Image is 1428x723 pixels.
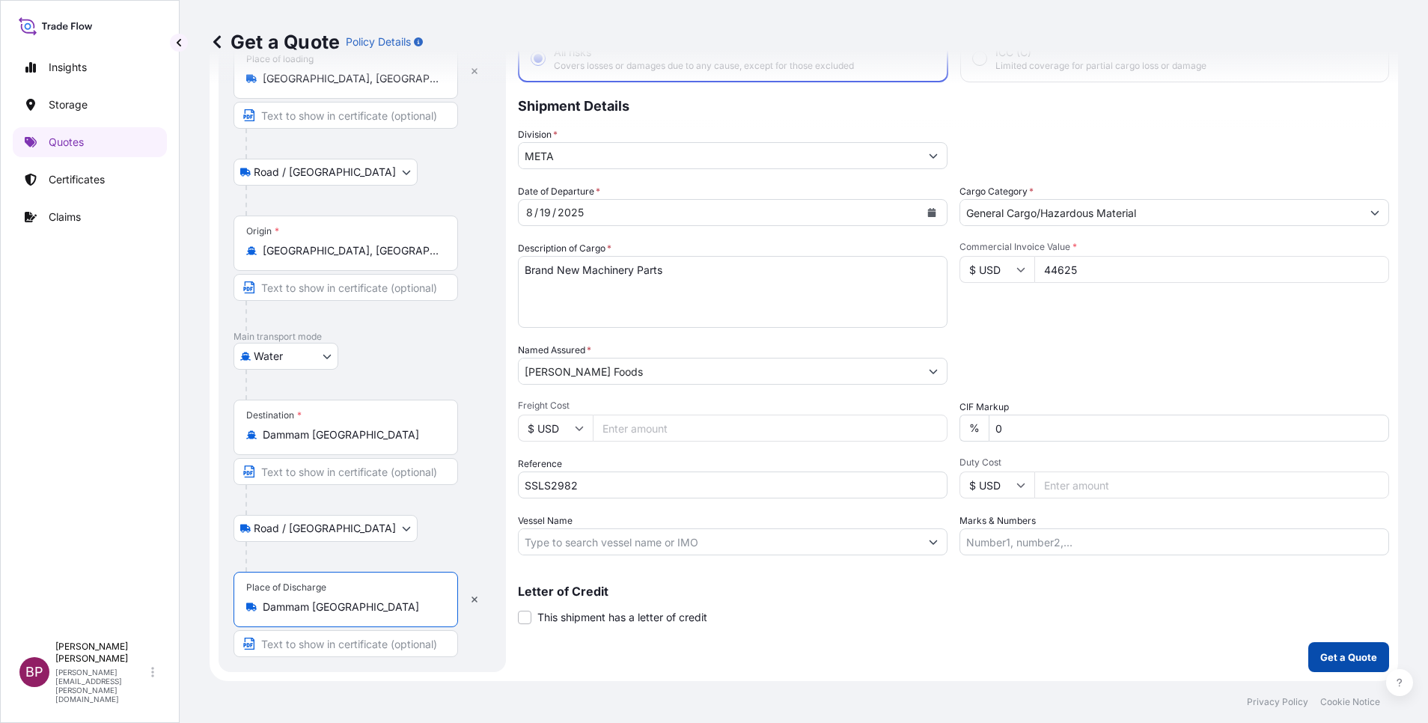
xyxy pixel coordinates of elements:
[25,665,43,680] span: BP
[959,415,989,442] div: %
[254,521,396,536] span: Road / [GEOGRAPHIC_DATA]
[1247,696,1308,708] a: Privacy Policy
[234,515,418,542] button: Select transport
[519,358,920,385] input: Full name
[49,172,105,187] p: Certificates
[518,82,1389,127] p: Shipment Details
[960,199,1361,226] input: Select a commodity type
[538,204,552,222] div: day,
[234,343,338,370] button: Select transport
[518,472,948,498] input: Your internal reference
[13,90,167,120] a: Storage
[49,210,81,225] p: Claims
[959,513,1036,528] label: Marks & Numbers
[254,165,396,180] span: Road / [GEOGRAPHIC_DATA]
[1361,199,1388,226] button: Show suggestions
[234,331,491,343] p: Main transport mode
[959,528,1389,555] input: Number1, number2,...
[920,528,947,555] button: Show suggestions
[959,457,1389,469] span: Duty Cost
[254,349,283,364] span: Water
[13,202,167,232] a: Claims
[518,457,562,472] label: Reference
[989,415,1389,442] input: Enter percentage
[234,274,458,301] input: Text to appear on certificate
[518,585,1389,597] p: Letter of Credit
[1320,650,1377,665] p: Get a Quote
[13,127,167,157] a: Quotes
[518,241,611,256] label: Description of Cargo
[13,52,167,82] a: Insights
[49,135,84,150] p: Quotes
[959,241,1389,253] span: Commercial Invoice Value
[55,668,148,704] p: [PERSON_NAME][EMAIL_ADDRESS][PERSON_NAME][DOMAIN_NAME]
[556,204,585,222] div: year,
[49,97,88,112] p: Storage
[920,201,944,225] button: Calendar
[518,184,600,199] span: Date of Departure
[518,400,948,412] span: Freight Cost
[518,513,573,528] label: Vessel Name
[263,427,439,442] input: Destination
[519,528,920,555] input: Type to search vessel name or IMO
[246,225,279,237] div: Origin
[519,142,920,169] input: Type to search division
[959,184,1034,199] label: Cargo Category
[1308,642,1389,672] button: Get a Quote
[246,409,302,421] div: Destination
[1034,256,1389,283] input: Type amount
[920,358,947,385] button: Show suggestions
[263,600,439,614] input: Place of Discharge
[537,610,707,625] span: This shipment has a letter of credit
[55,641,148,665] p: [PERSON_NAME] [PERSON_NAME]
[346,34,411,49] p: Policy Details
[234,159,418,186] button: Select transport
[920,142,947,169] button: Show suggestions
[246,582,326,594] div: Place of Discharge
[525,204,534,222] div: month,
[1320,696,1380,708] a: Cookie Notice
[518,127,558,142] label: Division
[263,243,439,258] input: Origin
[959,400,1009,415] label: CIF Markup
[234,458,458,485] input: Text to appear on certificate
[234,102,458,129] input: Text to appear on certificate
[593,415,948,442] input: Enter amount
[534,204,538,222] div: /
[518,343,591,358] label: Named Assured
[210,30,340,54] p: Get a Quote
[49,60,87,75] p: Insights
[1034,472,1389,498] input: Enter amount
[552,204,556,222] div: /
[13,165,167,195] a: Certificates
[234,630,458,657] input: Text to appear on certificate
